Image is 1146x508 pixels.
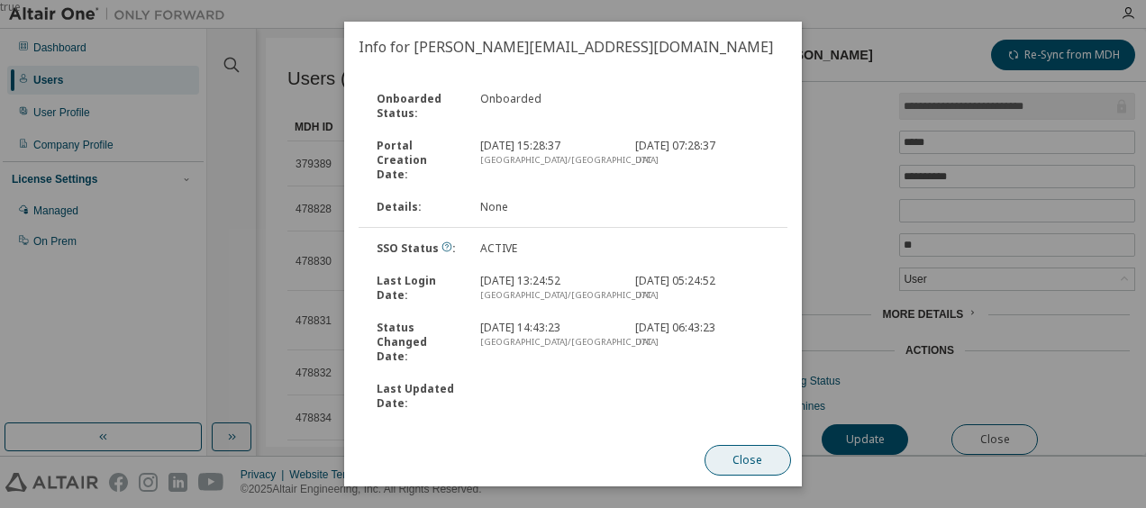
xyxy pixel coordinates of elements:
div: [DATE] 15:28:37 [469,139,624,182]
div: Onboarded [469,92,624,121]
div: [GEOGRAPHIC_DATA]/[GEOGRAPHIC_DATA] [480,288,614,303]
div: [DATE] 05:24:52 [624,274,779,303]
div: UTC [635,288,769,303]
div: UTC [635,153,769,168]
div: [DATE] 13:24:52 [469,274,624,303]
div: [GEOGRAPHIC_DATA]/[GEOGRAPHIC_DATA] [480,153,614,168]
div: SSO Status : [366,241,469,256]
div: None [469,200,624,214]
div: Last Updated Date : [366,382,469,411]
div: Last Login Date : [366,274,469,303]
div: [DATE] 07:28:37 [624,139,779,182]
div: Details : [366,200,469,214]
div: ACTIVE [469,241,624,256]
button: Close [705,445,791,476]
div: Onboarded Status : [366,92,469,121]
div: [DATE] 14:43:23 [469,321,624,364]
div: Portal Creation Date : [366,139,469,182]
div: Status Changed Date : [366,321,469,364]
div: UTC [635,335,769,349]
div: [DATE] 06:43:23 [624,321,779,364]
div: [GEOGRAPHIC_DATA]/[GEOGRAPHIC_DATA] [480,335,614,349]
h2: Info for [PERSON_NAME][EMAIL_ADDRESS][DOMAIN_NAME] [344,22,802,72]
